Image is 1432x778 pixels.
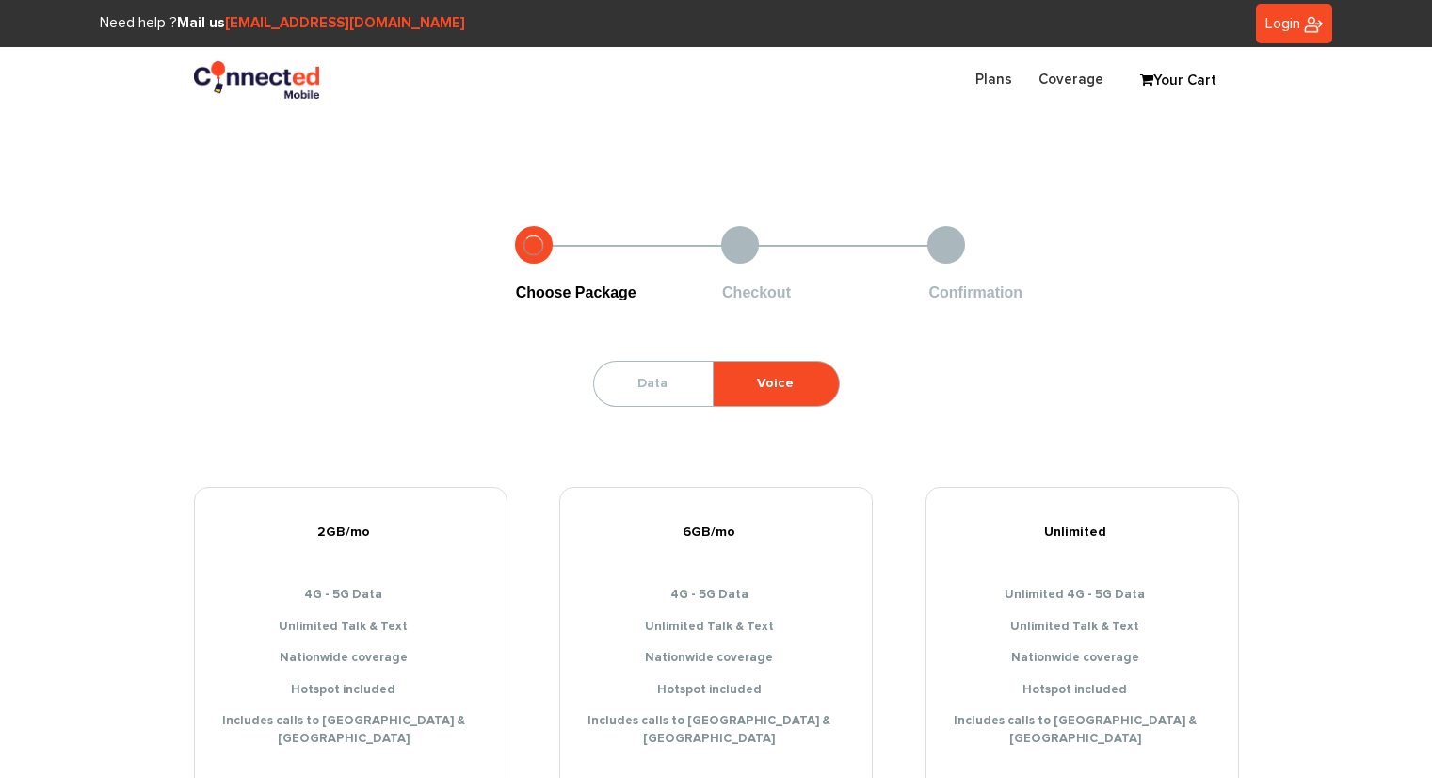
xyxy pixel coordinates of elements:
li: Nationwide coverage [574,650,858,668]
li: Nationwide coverage [209,650,492,668]
li: Hotspot included [574,682,858,700]
li: Unlimited 4G - 5G Data [941,587,1224,605]
h5: 6GB/mo [574,526,858,540]
a: Voice [714,362,837,406]
li: Includes calls to [GEOGRAPHIC_DATA] & [GEOGRAPHIC_DATA] [574,713,858,748]
span: Need help ? [100,16,465,30]
li: Unlimited Talk & Text [209,619,492,637]
h5: 2GB/mo [209,526,492,540]
li: Includes calls to [GEOGRAPHIC_DATA] & [GEOGRAPHIC_DATA] [209,713,492,748]
h5: Unlimited [941,526,1224,540]
a: Plans [962,61,1025,98]
li: 4G - 5G Data [574,587,858,605]
span: Confirmation [928,284,1022,300]
span: Login [1265,16,1300,31]
li: Nationwide coverage [941,650,1224,668]
li: Hotspot included [941,682,1224,700]
li: Unlimited Talk & Text [941,619,1224,637]
li: Includes calls to [GEOGRAPHIC_DATA] & [GEOGRAPHIC_DATA] [941,713,1224,748]
li: 4G - 5G Data [209,587,492,605]
a: [EMAIL_ADDRESS][DOMAIN_NAME] [225,16,465,30]
li: Unlimited Talk & Text [574,619,858,637]
a: Your Cart [1131,67,1225,95]
span: Checkout [722,284,791,300]
a: Coverage [1025,61,1117,98]
li: Hotspot included [209,682,492,700]
strong: Mail us [177,16,465,30]
span: Choose Package [516,284,636,300]
a: Data [594,362,711,406]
